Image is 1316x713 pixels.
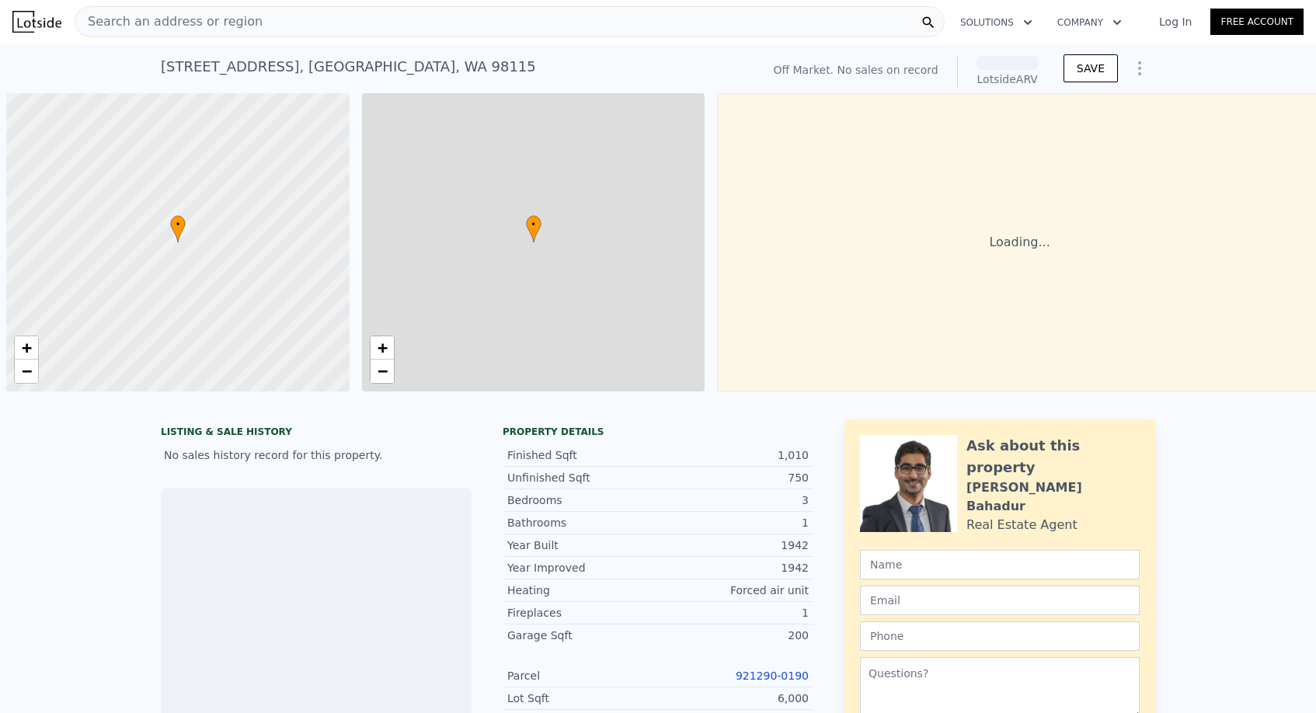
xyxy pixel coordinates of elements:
[507,560,658,576] div: Year Improved
[15,336,38,360] a: Zoom in
[860,550,1140,579] input: Name
[658,447,809,463] div: 1,010
[966,435,1140,478] div: Ask about this property
[526,215,541,242] div: •
[526,217,541,231] span: •
[658,492,809,508] div: 3
[507,492,658,508] div: Bedrooms
[658,537,809,553] div: 1942
[170,217,186,231] span: •
[503,426,813,438] div: Property details
[658,583,809,598] div: Forced air unit
[12,11,61,33] img: Lotside
[507,628,658,643] div: Garage Sqft
[658,690,809,706] div: 6,000
[507,668,658,683] div: Parcel
[507,470,658,485] div: Unfinished Sqft
[860,586,1140,615] input: Email
[860,621,1140,651] input: Phone
[75,12,263,31] span: Search an address or region
[966,478,1140,516] div: [PERSON_NAME] Bahadur
[507,537,658,553] div: Year Built
[507,605,658,621] div: Fireplaces
[736,670,809,682] a: 921290-0190
[161,426,472,441] div: LISTING & SALE HISTORY
[1064,54,1118,82] button: SAVE
[170,215,186,242] div: •
[658,628,809,643] div: 200
[377,338,387,357] span: +
[377,361,387,381] span: −
[773,62,938,78] div: Off Market. No sales on record
[658,605,809,621] div: 1
[658,470,809,485] div: 750
[948,9,1045,37] button: Solutions
[1140,14,1210,30] a: Log In
[1124,53,1155,84] button: Show Options
[371,336,394,360] a: Zoom in
[22,338,32,357] span: +
[507,690,658,706] div: Lot Sqft
[22,361,32,381] span: −
[507,515,658,530] div: Bathrooms
[371,360,394,383] a: Zoom out
[977,71,1039,87] div: Lotside ARV
[507,583,658,598] div: Heating
[161,441,472,469] div: No sales history record for this property.
[507,447,658,463] div: Finished Sqft
[1045,9,1134,37] button: Company
[161,56,536,78] div: [STREET_ADDRESS] , [GEOGRAPHIC_DATA] , WA 98115
[966,516,1078,534] div: Real Estate Agent
[1210,9,1304,35] a: Free Account
[15,360,38,383] a: Zoom out
[658,560,809,576] div: 1942
[658,515,809,530] div: 1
